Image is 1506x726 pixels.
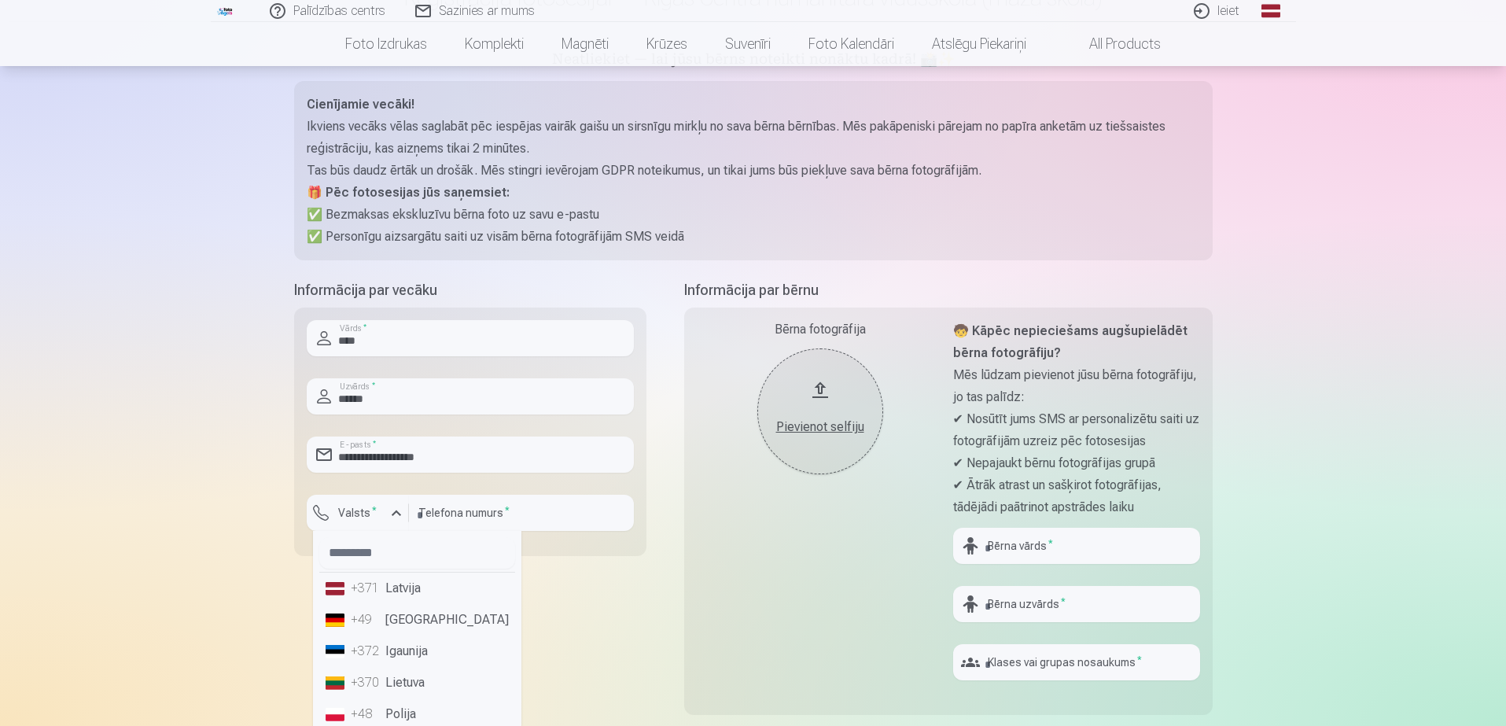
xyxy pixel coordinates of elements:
[307,495,409,531] button: Valsts*
[790,22,913,66] a: Foto kalendāri
[953,452,1200,474] p: ✔ Nepajaukt bērnu fotogrāfijas grupā
[757,348,883,474] button: Pievienot selfiju
[307,204,1200,226] p: ✅ Bezmaksas ekskluzīvu bērna foto uz savu e-pastu
[684,279,1213,301] h5: Informācija par bērnu
[307,116,1200,160] p: Ikviens vecāks vēlas saglabāt pēc iespējas vairāk gaišu un sirsnīgu mirkļu no sava bērna bērnības...
[953,323,1187,360] strong: 🧒 Kāpēc nepieciešams augšupielādēt bērna fotogrāfiju?
[319,636,515,667] li: Igaunija
[351,579,382,598] div: +371
[319,573,515,604] li: Latvija
[307,226,1200,248] p: ✅ Personīgu aizsargātu saiti uz visām bērna fotogrāfijām SMS veidā
[332,505,383,521] label: Valsts
[307,160,1200,182] p: Tas būs daudz ērtāk un drošāk. Mēs stingri ievērojam GDPR noteikumus, un tikai jums būs piekļuve ...
[307,185,510,200] strong: 🎁 Pēc fotosesijas jūs saņemsiet:
[307,97,414,112] strong: Cienījamie vecāki!
[543,22,628,66] a: Magnēti
[913,22,1045,66] a: Atslēgu piekariņi
[351,673,382,692] div: +370
[706,22,790,66] a: Suvenīri
[773,418,867,437] div: Pievienot selfiju
[953,408,1200,452] p: ✔ Nosūtīt jums SMS ar personalizētu saiti uz fotogrāfijām uzreiz pēc fotosesijas
[351,610,382,629] div: +49
[294,279,646,301] h5: Informācija par vecāku
[953,364,1200,408] p: Mēs lūdzam pievienot jūsu bērna fotogrāfiju, jo tas palīdz:
[628,22,706,66] a: Krūzes
[351,705,382,724] div: +48
[217,6,234,16] img: /fa1
[326,22,446,66] a: Foto izdrukas
[697,320,944,339] div: Bērna fotogrāfija
[351,642,382,661] div: +372
[319,667,515,698] li: Lietuva
[1045,22,1180,66] a: All products
[446,22,543,66] a: Komplekti
[953,474,1200,518] p: ✔ Ātrāk atrast un sašķirot fotogrāfijas, tādējādi paātrinot apstrādes laiku
[319,604,515,636] li: [GEOGRAPHIC_DATA]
